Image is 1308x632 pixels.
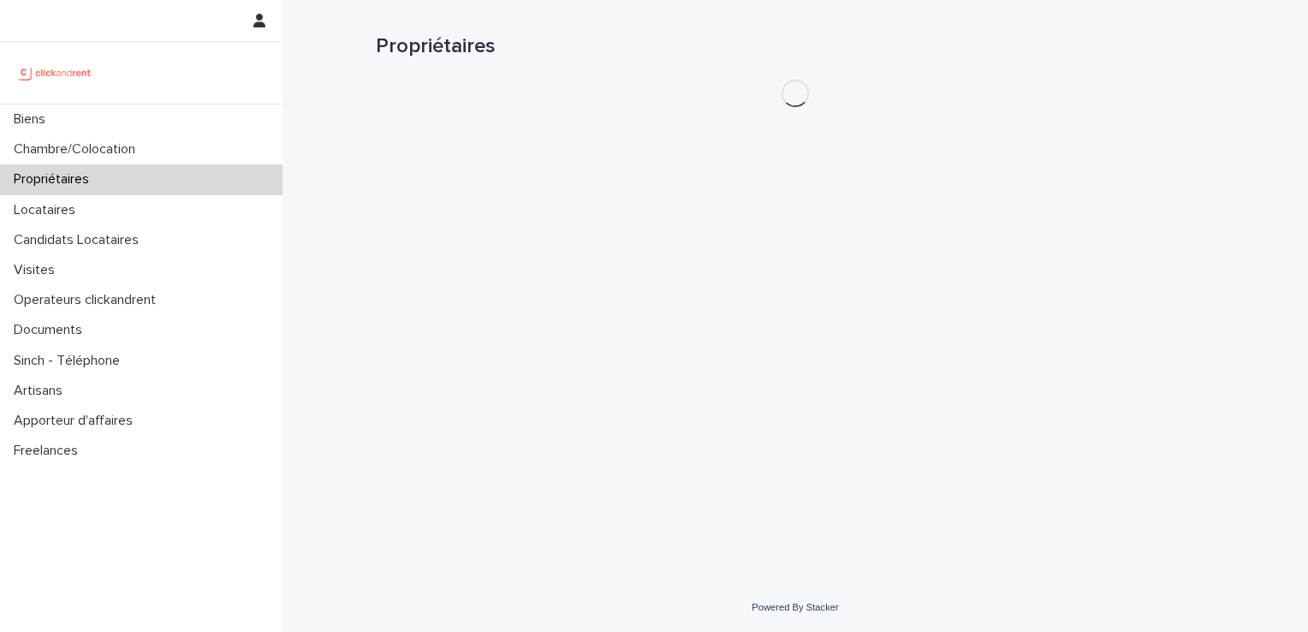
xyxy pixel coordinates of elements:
[7,141,149,158] p: Chambre/Colocation
[7,292,169,308] p: Operateurs clickandrent
[7,443,92,459] p: Freelances
[14,56,97,90] img: UCB0brd3T0yccxBKYDjQ
[7,413,146,429] p: Apporteur d'affaires
[7,202,89,218] p: Locataires
[7,171,103,188] p: Propriétaires
[7,111,59,128] p: Biens
[7,383,76,399] p: Artisans
[7,322,96,338] p: Documents
[752,602,838,612] a: Powered By Stacker
[7,262,68,278] p: Visites
[376,34,1215,59] h1: Propriétaires
[7,353,134,369] p: Sinch - Téléphone
[7,232,152,248] p: Candidats Locataires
